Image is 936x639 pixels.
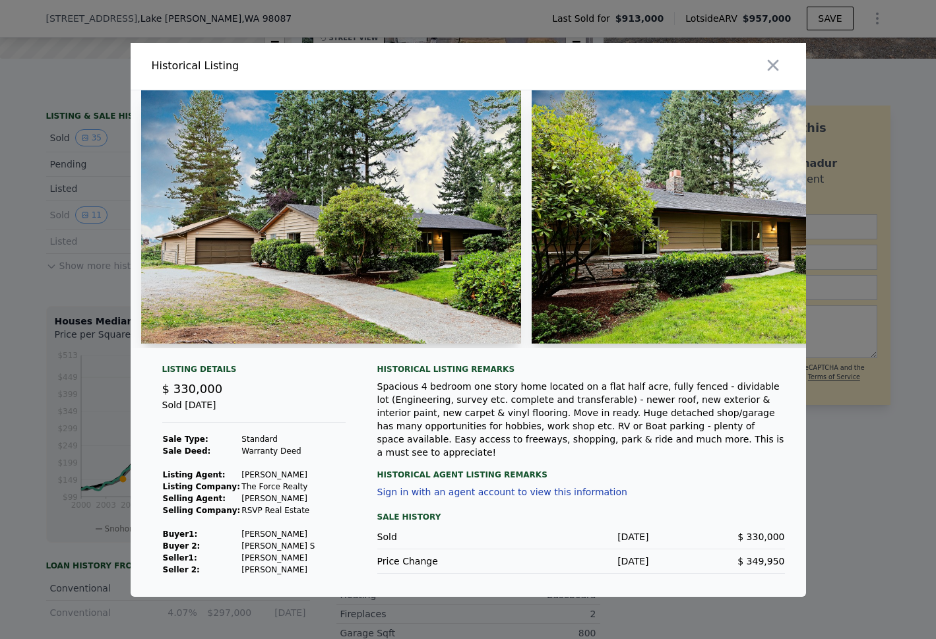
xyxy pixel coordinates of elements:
[241,528,315,540] td: [PERSON_NAME]
[163,541,201,551] strong: Buyer 2:
[163,435,208,444] strong: Sale Type:
[241,540,315,552] td: [PERSON_NAME] S
[241,445,315,457] td: Warranty Deed
[377,530,513,543] div: Sold
[377,364,785,375] div: Historical Listing remarks
[163,565,200,574] strong: Seller 2:
[737,556,784,566] span: $ 349,950
[377,380,785,459] div: Spacious 4 bedroom one story home located on a flat half acre, fully fenced - dividable lot (Engi...
[513,530,649,543] div: [DATE]
[163,494,226,503] strong: Selling Agent:
[241,504,315,516] td: RSVP Real Estate
[377,459,785,480] div: Historical Agent Listing Remarks
[241,564,315,576] td: [PERSON_NAME]
[241,552,315,564] td: [PERSON_NAME]
[241,481,315,493] td: The Force Realty
[241,493,315,504] td: [PERSON_NAME]
[377,509,785,525] div: Sale History
[162,382,223,396] span: $ 330,000
[163,530,198,539] strong: Buyer 1 :
[152,58,463,74] div: Historical Listing
[163,553,197,563] strong: Seller 1 :
[513,555,649,568] div: [DATE]
[163,506,241,515] strong: Selling Company:
[141,90,522,344] img: Property Img
[377,555,513,568] div: Price Change
[163,446,211,456] strong: Sale Deed:
[241,469,315,481] td: [PERSON_NAME]
[162,398,346,423] div: Sold [DATE]
[163,470,226,479] strong: Listing Agent:
[532,90,912,344] img: Property Img
[737,532,784,542] span: $ 330,000
[241,433,315,445] td: Standard
[163,482,240,491] strong: Listing Company:
[162,364,346,380] div: Listing Details
[377,487,627,497] button: Sign in with an agent account to view this information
